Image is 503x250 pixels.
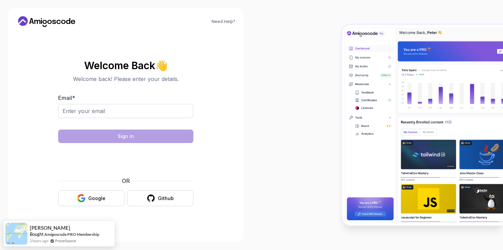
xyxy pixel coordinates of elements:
[58,190,124,206] button: Google
[118,133,134,140] div: Sign in
[30,225,70,231] span: [PERSON_NAME]
[342,25,503,225] img: Amigoscode Dashboard
[154,59,169,72] span: 👋
[58,94,75,101] label: Email *
[5,223,27,245] img: provesource social proof notification image
[158,195,174,202] div: Github
[58,75,193,83] p: Welcome back! Please enter your details.
[44,232,99,237] a: Amigoscode PRO Membership
[55,238,76,244] a: ProveSource
[58,60,193,71] h2: Welcome Back
[30,238,48,244] span: 2 hours ago
[212,19,235,24] a: Need Help?
[58,104,193,118] input: Enter your email
[30,231,44,237] span: Bought
[75,147,177,173] iframe: Widget containing checkbox for hCaptcha security challenge
[58,130,193,143] button: Sign in
[16,16,77,27] a: Home link
[88,195,105,202] div: Google
[122,177,130,185] p: OR
[127,190,193,206] button: Github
